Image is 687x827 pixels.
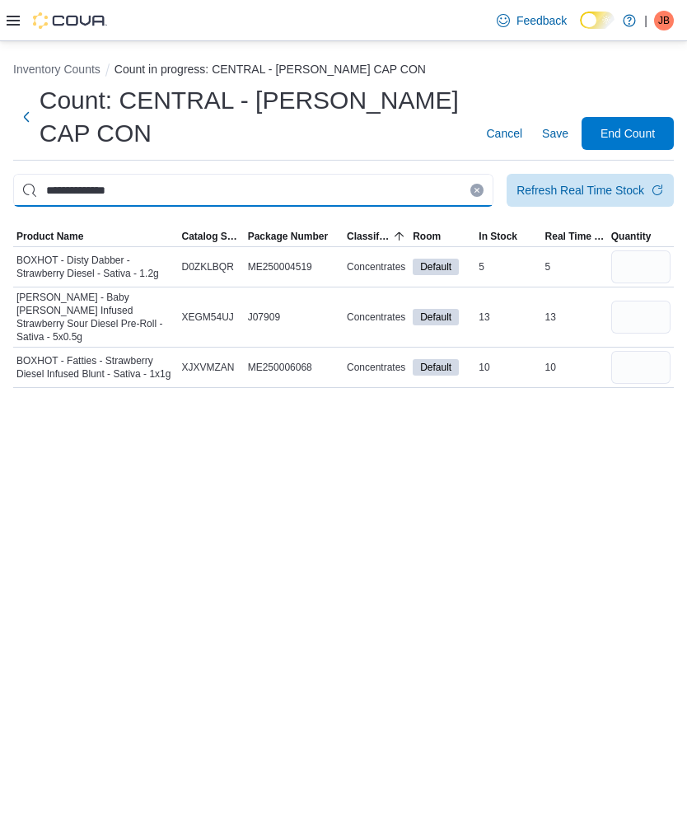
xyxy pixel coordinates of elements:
button: Save [535,117,575,150]
input: Dark Mode [580,12,615,29]
button: Catalog SKU [179,227,245,246]
span: Save [542,125,568,142]
h1: Count: CENTRAL - [PERSON_NAME] CAP CON [40,84,467,150]
span: D0ZKLBQR [182,260,234,273]
span: BOXHOT - Fatties - Strawberry Diesel Infused Blunt - Sativa - 1x1g [16,354,175,381]
button: Quantity [608,227,674,246]
img: Cova [33,12,107,29]
span: End Count [601,125,655,142]
button: Product Name [13,227,179,246]
span: Default [420,259,451,274]
span: Default [413,309,459,325]
span: In Stock [479,230,517,243]
div: 10 [542,357,608,377]
span: Default [420,310,451,325]
span: Concentrates [347,311,405,324]
button: Package Number [245,227,343,246]
button: Clear input [470,184,484,197]
span: Default [413,259,459,275]
div: 13 [542,307,608,327]
div: 10 [475,357,541,377]
span: XJXVMZAN [182,361,235,374]
span: Classification [347,230,390,243]
button: Inventory Counts [13,63,100,76]
span: Dark Mode [580,29,581,30]
div: ME250004519 [245,257,343,277]
span: [PERSON_NAME] - Baby [PERSON_NAME] Infused Strawberry Sour Diesel Pre-Roll - Sativa - 5x0.5g [16,291,175,343]
nav: An example of EuiBreadcrumbs [13,61,674,81]
button: End Count [582,117,674,150]
div: J07909 [245,307,343,327]
div: Jay Berry [654,11,674,30]
button: Cancel [479,117,529,150]
div: 13 [475,307,541,327]
div: 5 [542,257,608,277]
span: Quantity [611,230,652,243]
div: 5 [475,257,541,277]
button: Next [13,100,40,133]
button: Classification [343,227,409,246]
span: JB [658,11,670,30]
span: XEGM54UJ [182,311,234,324]
span: Package Number [248,230,328,243]
span: BOXHOT - Disty Dabber - Strawberry Diesel - Sativa - 1.2g [16,254,175,280]
span: Feedback [516,12,567,29]
div: ME250006068 [245,357,343,377]
span: Concentrates [347,260,405,273]
span: Concentrates [347,361,405,374]
span: Default [413,359,459,376]
span: Room [413,230,441,243]
span: Catalog SKU [182,230,241,243]
span: Real Time Stock [545,230,605,243]
div: Refresh Real Time Stock [516,182,644,199]
p: | [644,11,647,30]
span: Default [420,360,451,375]
button: Real Time Stock [542,227,608,246]
button: In Stock [475,227,541,246]
button: Count in progress: CENTRAL - [PERSON_NAME] CAP CON [114,63,426,76]
span: Product Name [16,230,83,243]
a: Feedback [490,4,573,37]
input: This is a search bar. After typing your query, hit enter to filter the results lower in the page. [13,174,493,207]
button: Refresh Real Time Stock [507,174,674,207]
span: Cancel [486,125,522,142]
